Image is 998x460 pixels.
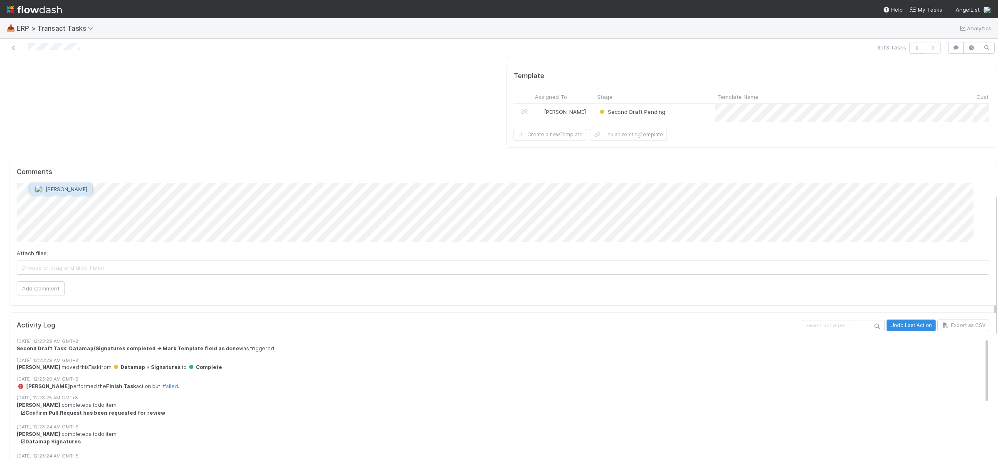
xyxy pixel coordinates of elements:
a: failed [164,383,178,389]
div: Help [883,5,903,14]
button: Link an existingTemplate [590,129,667,140]
img: avatar_ef15843f-6fde-4057-917e-3fb236f438ca.png [536,108,543,115]
div: [DATE] 12:23:29 AM GMT+8 [17,357,997,364]
strong: [PERSON_NAME] [26,383,70,389]
img: avatar_f5fedbe2-3a45-46b0-b9bb-d3935edf1c24.png [983,6,991,14]
span: [PERSON_NAME] [544,108,586,115]
div: [PERSON_NAME] [536,108,586,116]
strong: [PERSON_NAME] [17,402,60,408]
div: [DATE] 12:23:29 AM GMT+8 [17,338,997,345]
div: completed a todo item: [17,401,997,417]
strong: Second Draft Task: Datamap/Signatures completed -> Mark Template field as done [17,345,239,352]
div: moved this Task from to [17,364,997,371]
h5: Comments [17,168,989,176]
span: Datamap + Signatures [113,364,180,370]
button: [PERSON_NAME] [30,183,92,195]
div: [DATE] 12:23:29 AM GMT+8 [17,376,997,383]
a: Analytics [958,23,991,33]
span: Complete [188,364,222,370]
div: completed a todo item: [17,430,997,446]
input: Search activities... [802,320,885,331]
span: [PERSON_NAME] [45,186,87,192]
img: avatar_ef15843f-6fde-4057-917e-3fb236f438ca.png [35,185,43,193]
span: Stage [597,93,613,101]
strong: ☑ Datamap Signatures [21,438,81,445]
strong: [PERSON_NAME] [17,431,60,437]
button: Export as CSV [937,320,989,331]
span: Template Name [717,93,758,101]
span: 3 of 3 Tasks [877,43,906,52]
div: [DATE] 12:23:25 AM GMT+8 [17,394,997,401]
div: Second Draft Pending [598,108,665,116]
span: Second Draft Pending [598,108,665,115]
div: [DATE] 12:23:24 AM GMT+8 [17,453,997,460]
strong: ☑ Confirm Pull Request has been requested for review [21,410,165,416]
a: My Tasks [909,5,942,14]
h5: Activity Log [17,321,800,330]
span: 📥 [7,25,15,32]
button: Add Comment [17,281,65,295]
strong: [PERSON_NAME] [17,364,60,370]
div: [DATE] 12:23:24 AM GMT+8 [17,423,997,430]
span: AngelList [956,6,980,13]
span: ERP > Transact Tasks [17,24,98,32]
span: Assigned To [535,93,567,101]
button: Create a newTemplate [514,129,586,140]
span: performed the action but it . [17,383,179,389]
button: Undo Last Action [887,320,936,331]
span: My Tasks [909,6,942,13]
div: was triggered [17,345,997,352]
img: logo-inverted-e16ddd16eac7371096b0.svg [7,2,62,17]
label: Attach files: [17,249,48,257]
span: Choose or drag and drop file(s) [17,261,989,274]
strong: Finish Task [106,383,136,389]
h5: Template [514,72,544,80]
